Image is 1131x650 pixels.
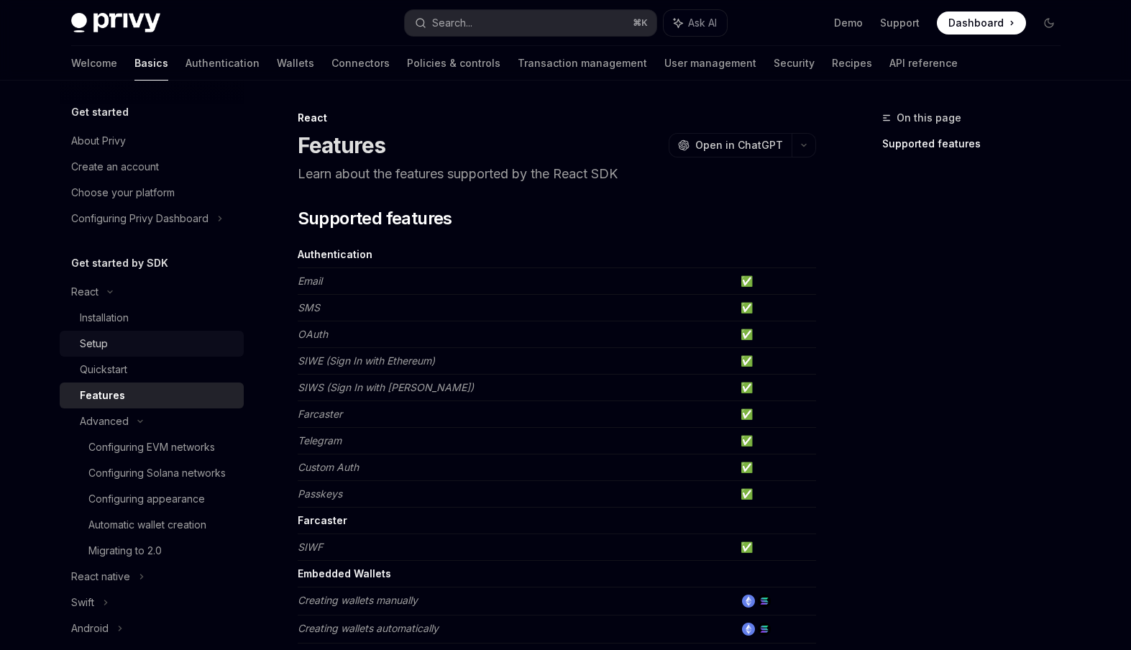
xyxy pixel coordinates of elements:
em: Custom Auth [298,461,359,473]
div: Configuring EVM networks [88,439,215,456]
a: Security [774,46,815,81]
a: Recipes [832,46,872,81]
em: Telegram [298,434,342,447]
div: React [71,283,99,301]
div: Configuring Privy Dashboard [71,210,209,227]
a: Features [60,383,244,408]
strong: Embedded Wallets [298,567,391,580]
strong: Authentication [298,248,372,260]
em: Creating wallets manually [298,594,418,606]
div: Swift [71,594,94,611]
img: ethereum.png [742,623,755,636]
a: About Privy [60,128,244,154]
a: Authentication [186,46,260,81]
button: Open in ChatGPT [669,133,792,157]
button: Toggle dark mode [1038,12,1061,35]
td: ✅ [735,348,816,375]
a: API reference [889,46,958,81]
a: Setup [60,331,244,357]
a: Automatic wallet creation [60,512,244,538]
td: ✅ [735,295,816,321]
em: OAuth [298,328,328,340]
a: Welcome [71,46,117,81]
a: Migrating to 2.0 [60,538,244,564]
div: Features [80,387,125,404]
span: On this page [897,109,961,127]
a: Support [880,16,920,30]
td: ✅ [735,454,816,481]
a: Choose your platform [60,180,244,206]
span: ⌘ K [633,17,648,29]
td: ✅ [735,375,816,401]
div: Advanced [80,413,129,430]
em: SMS [298,301,320,313]
em: SIWF [298,541,323,553]
em: Email [298,275,322,287]
a: Transaction management [518,46,647,81]
p: Learn about the features supported by the React SDK [298,164,816,184]
button: Search...⌘K [405,10,656,36]
h1: Features [298,132,386,158]
a: Dashboard [937,12,1026,35]
a: User management [664,46,756,81]
img: ethereum.png [742,595,755,608]
div: Migrating to 2.0 [88,542,162,559]
a: Policies & controls [407,46,500,81]
em: Creating wallets automatically [298,622,439,634]
em: SIWS (Sign In with [PERSON_NAME]) [298,381,474,393]
div: Setup [80,335,108,352]
strong: Farcaster [298,514,347,526]
div: Android [71,620,109,637]
span: Dashboard [948,16,1004,30]
em: Farcaster [298,408,342,420]
div: Automatic wallet creation [88,516,206,534]
a: Configuring appearance [60,486,244,512]
a: Configuring EVM networks [60,434,244,460]
a: Supported features [882,132,1072,155]
div: Quickstart [80,361,127,378]
a: Wallets [277,46,314,81]
td: ✅ [735,428,816,454]
div: Search... [432,14,472,32]
button: Ask AI [664,10,727,36]
img: solana.png [758,595,771,608]
a: Configuring Solana networks [60,460,244,486]
h5: Get started by SDK [71,255,168,272]
img: dark logo [71,13,160,33]
div: React native [71,568,130,585]
em: Passkeys [298,487,342,500]
div: React [298,111,816,125]
img: solana.png [758,623,771,636]
a: Installation [60,305,244,331]
td: ✅ [735,481,816,508]
h5: Get started [71,104,129,121]
a: Demo [834,16,863,30]
a: Basics [134,46,168,81]
div: About Privy [71,132,126,150]
a: Quickstart [60,357,244,383]
div: Create an account [71,158,159,175]
td: ✅ [735,401,816,428]
em: SIWE (Sign In with Ethereum) [298,354,435,367]
div: Configuring Solana networks [88,464,226,482]
span: Ask AI [688,16,717,30]
span: Supported features [298,207,452,230]
td: ✅ [735,268,816,295]
a: Connectors [331,46,390,81]
td: ✅ [735,321,816,348]
div: Installation [80,309,129,326]
div: Choose your platform [71,184,175,201]
td: ✅ [735,534,816,561]
a: Create an account [60,154,244,180]
div: Configuring appearance [88,490,205,508]
span: Open in ChatGPT [695,138,783,152]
